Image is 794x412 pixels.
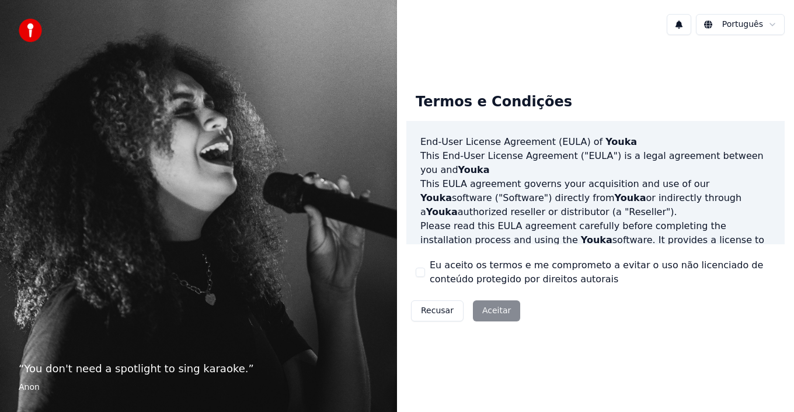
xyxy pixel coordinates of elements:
[605,136,637,147] span: Youka
[420,149,771,177] p: This End-User License Agreement ("EULA") is a legal agreement between you and
[420,177,771,219] p: This EULA agreement governs your acquisition and use of our software ("Software") directly from o...
[426,206,458,217] span: Youka
[19,19,42,42] img: youka
[19,361,378,377] p: “ You don't need a spotlight to sing karaoke. ”
[581,234,612,245] span: Youka
[406,84,581,121] div: Termos e Condições
[420,219,771,275] p: Please read this EULA agreement carefully before completing the installation process and using th...
[420,192,452,203] span: Youka
[420,135,771,149] h3: End-User License Agreement (EULA) of
[411,300,464,321] button: Recusar
[19,382,378,393] footer: Anon
[458,164,490,175] span: Youka
[615,192,646,203] span: Youka
[430,258,775,286] label: Eu aceito os termos e me comprometo a evitar o uso não licenciado de conteúdo protegido por direi...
